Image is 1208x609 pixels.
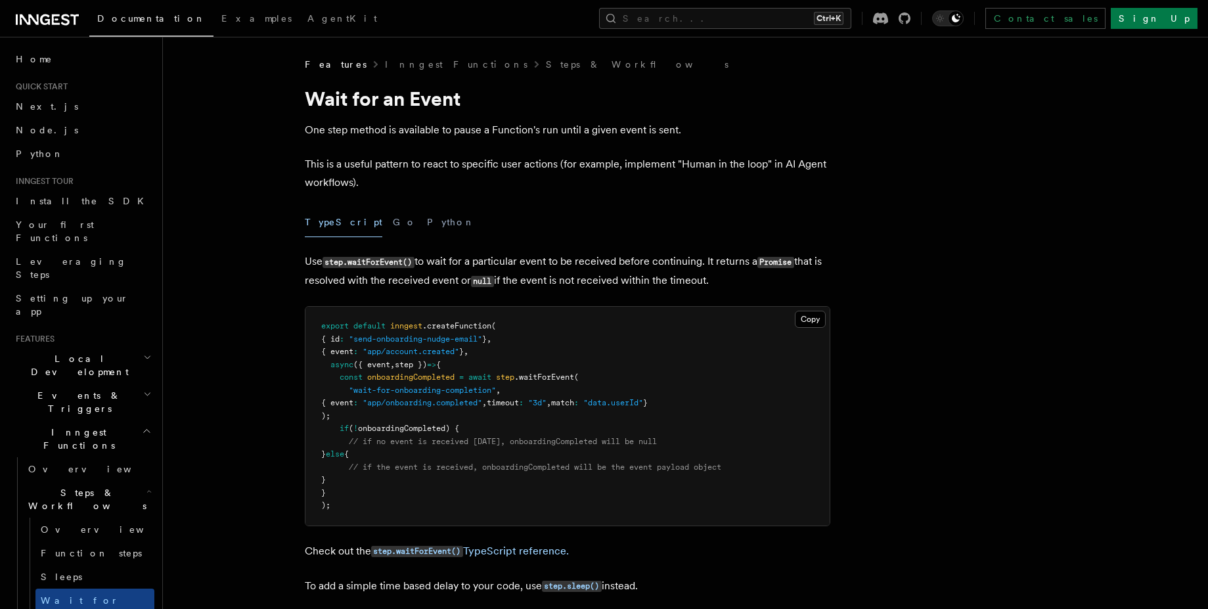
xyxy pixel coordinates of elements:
[16,53,53,66] span: Home
[11,426,142,452] span: Inngest Functions
[321,488,326,497] span: }
[436,360,441,369] span: {
[482,334,487,344] span: }
[340,334,344,344] span: :
[459,372,464,382] span: =
[35,541,154,565] a: Function steps
[514,372,574,382] span: .waitForEvent
[321,475,326,484] span: }
[487,334,491,344] span: ,
[340,424,349,433] span: if
[542,581,602,592] code: step.sleep()
[28,464,164,474] span: Overview
[358,424,459,433] span: onboardingCompleted) {
[16,196,152,206] span: Install the SDK
[932,11,964,26] button: Toggle dark mode
[353,360,390,369] span: ({ event
[321,347,353,356] span: { event
[599,8,851,29] button: Search...Ctrl+K
[11,334,55,344] span: Features
[353,347,358,356] span: :
[11,142,154,166] a: Python
[11,286,154,323] a: Setting up your app
[574,372,579,382] span: (
[330,360,353,369] span: async
[1111,8,1197,29] a: Sign Up
[11,347,154,384] button: Local Development
[547,398,551,407] span: ,
[305,208,382,237] button: TypeScript
[349,334,482,344] span: "send-onboarding-nudge-email"
[542,579,602,592] a: step.sleep()
[757,257,794,268] code: Promise
[471,276,494,287] code: null
[213,4,300,35] a: Examples
[11,352,143,378] span: Local Development
[393,208,416,237] button: Go
[89,4,213,37] a: Documentation
[23,481,154,518] button: Steps & Workflows
[16,101,78,112] span: Next.js
[349,462,721,472] span: // if the event is received, onboardingCompleted will be the event payload object
[468,372,491,382] span: await
[305,58,367,71] span: Features
[16,256,127,280] span: Leveraging Steps
[23,486,146,512] span: Steps & Workflows
[643,398,648,407] span: }
[11,389,143,415] span: Events & Triggers
[427,208,475,237] button: Python
[353,321,386,330] span: default
[422,321,491,330] span: .createFunction
[41,572,82,582] span: Sleeps
[395,360,427,369] span: step })
[367,372,455,382] span: onboardingCompleted
[11,213,154,250] a: Your first Functions
[97,13,206,24] span: Documentation
[16,148,64,159] span: Python
[321,398,353,407] span: { event
[487,398,519,407] span: timeout
[371,546,463,557] code: step.waitForEvent()
[305,87,830,110] h1: Wait for an Event
[363,398,482,407] span: "app/onboarding.completed"
[496,386,501,395] span: ,
[321,411,330,420] span: );
[11,47,154,71] a: Home
[546,58,728,71] a: Steps & Workflows
[321,321,349,330] span: export
[464,347,468,356] span: ,
[371,545,569,557] a: step.waitForEvent()TypeScript reference.
[16,219,94,243] span: Your first Functions
[11,420,154,457] button: Inngest Functions
[519,398,524,407] span: :
[300,4,385,35] a: AgentKit
[528,398,547,407] span: "3d"
[321,501,330,510] span: );
[427,360,436,369] span: =>
[985,8,1106,29] a: Contact sales
[385,58,527,71] a: Inngest Functions
[11,384,154,420] button: Events & Triggers
[11,95,154,118] a: Next.js
[814,12,843,25] kbd: Ctrl+K
[491,321,496,330] span: (
[16,125,78,135] span: Node.js
[23,457,154,481] a: Overview
[353,398,358,407] span: :
[583,398,643,407] span: "data.userId"
[390,360,395,369] span: ,
[35,518,154,541] a: Overview
[321,449,326,459] span: }
[459,347,464,356] span: }
[11,118,154,142] a: Node.js
[795,311,826,328] button: Copy
[11,189,154,213] a: Install the SDK
[340,372,363,382] span: const
[321,334,340,344] span: { id
[323,257,414,268] code: step.waitForEvent()
[344,449,349,459] span: {
[11,176,74,187] span: Inngest tour
[41,524,176,535] span: Overview
[307,13,377,24] span: AgentKit
[305,542,830,561] p: Check out the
